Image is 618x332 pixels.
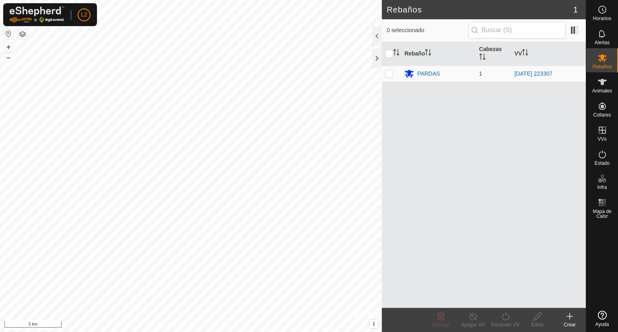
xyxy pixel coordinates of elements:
p-sorticon: Activar para ordenar [479,55,486,61]
span: Infra [597,185,607,190]
a: [DATE] 223307 [515,70,553,77]
span: Horarios [593,16,611,21]
div: Apagar VV [457,321,489,328]
div: Crear [554,321,586,328]
button: – [4,53,13,62]
span: i [373,320,375,327]
span: Alertas [595,40,610,45]
span: 1 [573,4,578,16]
div: Encender VV [489,321,521,328]
button: Restablecer Mapa [4,29,13,39]
h2: Rebaños [387,5,573,14]
span: L2 [81,10,87,19]
span: VVs [597,137,606,141]
span: Eliminar [432,322,449,328]
button: + [4,42,13,52]
span: Ayuda [595,322,609,327]
button: Capas del Mapa [18,29,27,39]
span: Animales [592,88,612,93]
a: Contáctenos [206,322,233,329]
span: Collares [593,113,611,117]
p-sorticon: Activar para ordenar [425,50,431,57]
button: i [369,320,378,328]
span: Mapa de Calor [588,209,616,219]
input: Buscar (S) [468,22,566,39]
a: Ayuda [586,307,618,330]
th: Rebaño [401,42,476,66]
img: Logo Gallagher [10,6,64,23]
div: PARDAS [417,70,440,78]
a: Política de Privacidad [149,322,196,329]
span: 1 [479,70,482,77]
span: Rebaños [592,64,612,69]
th: VV [511,42,586,66]
div: Editar [521,321,554,328]
span: 0 seleccionado [387,26,468,35]
p-sorticon: Activar para ordenar [393,50,400,57]
span: Estado [595,161,610,166]
th: Cabezas [476,42,511,66]
p-sorticon: Activar para ordenar [522,50,528,57]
